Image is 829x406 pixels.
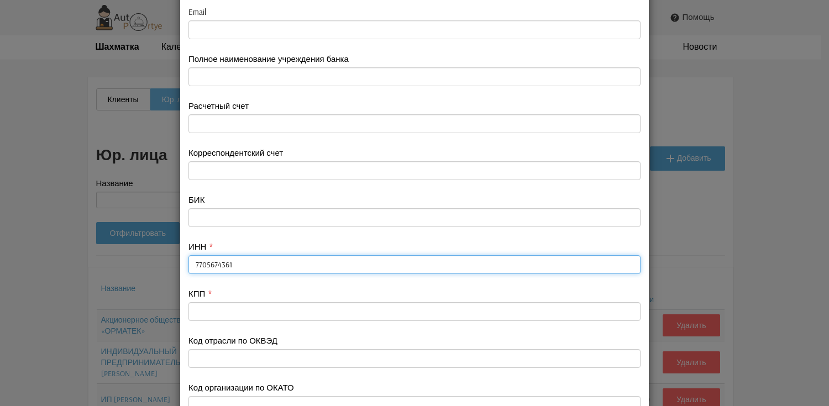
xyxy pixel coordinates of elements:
label: ИНН [188,241,206,252]
label: Корреспондентский счет [188,147,283,159]
label: КПП [188,288,205,299]
label: Код отрасли по ОКВЭД [188,335,277,346]
label: Полное наименование учреждения банка [188,53,349,65]
label: Код организации по ОКАТО [188,382,294,393]
label: Email [188,6,206,18]
label: Расчетный счет [188,100,249,112]
label: БИК [188,194,204,205]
